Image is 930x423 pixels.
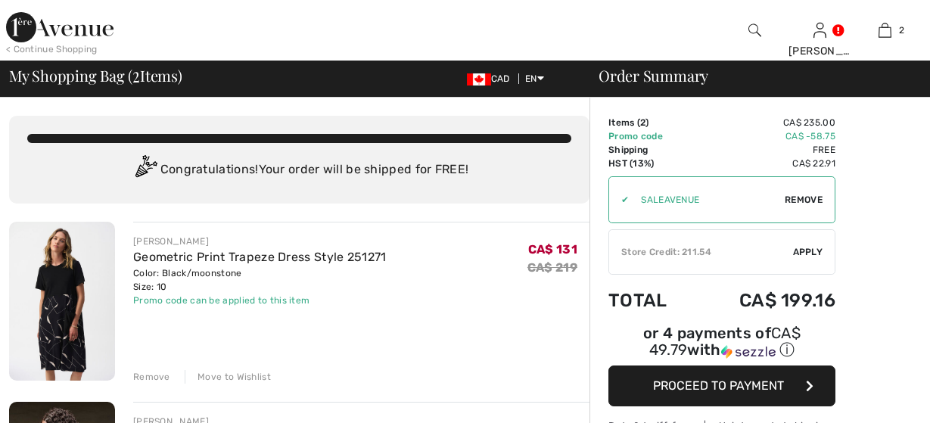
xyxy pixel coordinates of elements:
input: Promo code [629,177,785,222]
span: CAD [467,73,516,84]
button: Proceed to Payment [608,365,835,406]
td: CA$ -58.75 [695,129,835,143]
a: Geometric Print Trapeze Dress Style 251271 [133,250,387,264]
div: Promo code can be applied to this item [133,294,387,307]
img: My Info [813,21,826,39]
td: Total [608,275,695,326]
div: Store Credit: 211.54 [609,245,793,259]
img: search the website [748,21,761,39]
span: Proceed to Payment [653,378,784,393]
td: Items ( ) [608,116,695,129]
td: HST (13%) [608,157,695,170]
span: EN [525,73,544,84]
div: [PERSON_NAME] [133,235,387,248]
td: CA$ 22.91 [695,157,835,170]
div: < Continue Shopping [6,42,98,56]
img: My Bag [879,21,891,39]
div: Color: Black/moonstone Size: 10 [133,266,387,294]
td: CA$ 235.00 [695,116,835,129]
span: Apply [793,245,823,259]
img: 1ère Avenue [6,12,114,42]
div: or 4 payments of with [608,326,835,360]
span: CA$ 131 [528,242,577,257]
td: CA$ 199.16 [695,275,835,326]
div: Congratulations! Your order will be shipped for FREE! [27,155,571,185]
div: ✔ [609,193,629,207]
td: Free [695,143,835,157]
s: CA$ 219 [527,260,577,275]
img: Canadian Dollar [467,73,491,86]
img: Sezzle [721,345,776,359]
span: 2 [899,23,904,37]
div: Order Summary [580,68,921,83]
span: 2 [132,64,140,84]
div: Move to Wishlist [185,370,271,384]
span: CA$ 49.79 [649,324,801,359]
td: Promo code [608,129,695,143]
div: Remove [133,370,170,384]
span: 2 [640,117,645,128]
div: or 4 payments ofCA$ 49.79withSezzle Click to learn more about Sezzle [608,326,835,365]
span: Remove [785,193,823,207]
iframe: Opens a widget where you can find more information [833,378,915,415]
div: [PERSON_NAME] [788,43,852,59]
img: Congratulation2.svg [130,155,160,185]
a: Sign In [813,23,826,37]
a: 2 [854,21,917,39]
span: My Shopping Bag ( Items) [9,68,182,83]
img: Geometric Print Trapeze Dress Style 251271 [9,222,115,381]
td: Shipping [608,143,695,157]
